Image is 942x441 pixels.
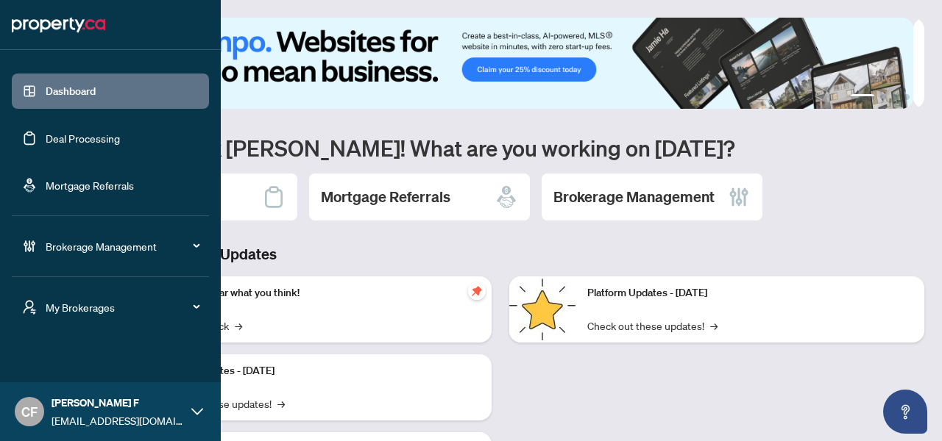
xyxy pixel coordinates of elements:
h2: Mortgage Referrals [321,187,450,207]
h2: Brokerage Management [553,187,715,207]
h3: Brokerage & Industry Updates [77,244,924,265]
a: Deal Processing [46,132,120,145]
p: Platform Updates - [DATE] [587,285,913,301]
a: Dashboard [46,85,96,98]
span: [PERSON_NAME] F [52,395,184,411]
img: Platform Updates - June 23, 2025 [509,276,576,343]
button: Open asap [883,390,927,434]
button: 4 [904,94,910,100]
a: Mortgage Referrals [46,179,134,192]
span: [EMAIL_ADDRESS][DOMAIN_NAME] [52,412,184,429]
span: → [235,318,242,334]
button: 3 [892,94,898,100]
img: Slide 0 [77,18,913,109]
p: We want to hear what you think! [155,285,480,301]
h1: Welcome back [PERSON_NAME]! What are you working on [DATE]? [77,134,924,162]
span: → [710,318,718,334]
a: Check out these updates!→ [587,318,718,334]
span: pushpin [468,282,486,300]
span: Brokerage Management [46,238,199,254]
button: 2 [880,94,886,100]
img: logo [12,13,105,37]
span: user-switch [22,300,37,315]
span: CF [21,401,38,422]
button: 1 [851,94,874,100]
p: Platform Updates - [DATE] [155,363,480,379]
span: → [277,395,285,412]
span: My Brokerages [46,299,199,315]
